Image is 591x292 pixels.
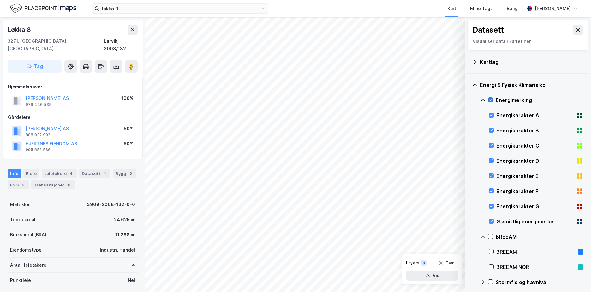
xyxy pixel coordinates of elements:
div: Eiendomstype [10,246,42,254]
div: Leietakere [42,169,77,178]
div: Bruksareal (BRA) [10,231,46,239]
img: logo.f888ab2527a4732fd821a326f86c7f29.svg [10,3,76,14]
div: Bolig [507,5,518,12]
div: Energikarakter F [496,187,573,195]
button: Tøm [434,258,458,268]
div: Gårdeiere [8,113,137,121]
div: Industri, Handel [100,246,135,254]
div: Energikarakter G [496,203,573,210]
div: Gj.snittlig energimerke [496,218,573,225]
div: BREEAM [496,248,575,256]
div: 3 [128,170,134,177]
button: Vis [406,271,458,281]
div: Kontrollprogram for chat [559,262,591,292]
div: Energikarakter A [496,112,573,119]
div: Mine Tags [470,5,493,12]
div: Energikarakter C [496,142,573,149]
div: 8 [421,260,427,266]
div: 50% [124,125,134,132]
div: Info [8,169,21,178]
div: 4 [132,261,135,269]
div: 888 932 992 [26,132,50,137]
div: Løkka 8 [8,25,32,35]
div: 3271, [GEOGRAPHIC_DATA], [GEOGRAPHIC_DATA] [8,37,104,52]
div: Energikarakter B [496,127,573,134]
div: 995 652 536 [26,147,51,152]
div: Bygg [113,169,136,178]
div: Larvik, 2008/132 [104,37,138,52]
div: 11 [66,182,72,188]
div: 979 446 535 [26,102,51,107]
input: Søk på adresse, matrikkel, gårdeiere, leietakere eller personer [99,4,260,13]
div: 24 625 ㎡ [114,216,135,223]
div: Energimerking [496,96,583,104]
div: Kart [447,5,456,12]
div: 50% [124,140,134,148]
div: Stormflo og havnivå [496,278,583,286]
div: 4 [68,170,74,177]
div: Kartlag [480,58,583,66]
div: Punktleie [10,277,31,284]
div: BREEAM NOR [496,263,575,271]
div: Datasett [79,169,110,178]
div: Eiere [23,169,39,178]
div: Nei [128,277,135,284]
iframe: Chat Widget [559,262,591,292]
div: 6 [20,182,26,188]
div: Energikarakter E [496,172,573,180]
div: Tomteareal [10,216,35,223]
div: Matrikkel [10,201,31,208]
button: Tag [8,60,62,73]
div: Datasett [473,25,504,35]
div: [PERSON_NAME] [535,5,571,12]
div: Layers [406,260,419,265]
div: 3909-2008-132-0-0 [87,201,135,208]
div: 11 268 ㎡ [115,231,135,239]
div: Energikarakter D [496,157,573,165]
div: Energi & Fysisk Klimarisiko [480,81,583,89]
div: BREEAM [496,233,583,240]
div: 100% [121,94,134,102]
div: Visualiser data i kartet her. [473,38,583,45]
div: Antall leietakere [10,261,46,269]
div: Transaksjoner [31,180,75,189]
div: 1 [102,170,108,177]
div: ESG [8,180,29,189]
div: Hjemmelshaver [8,83,137,91]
